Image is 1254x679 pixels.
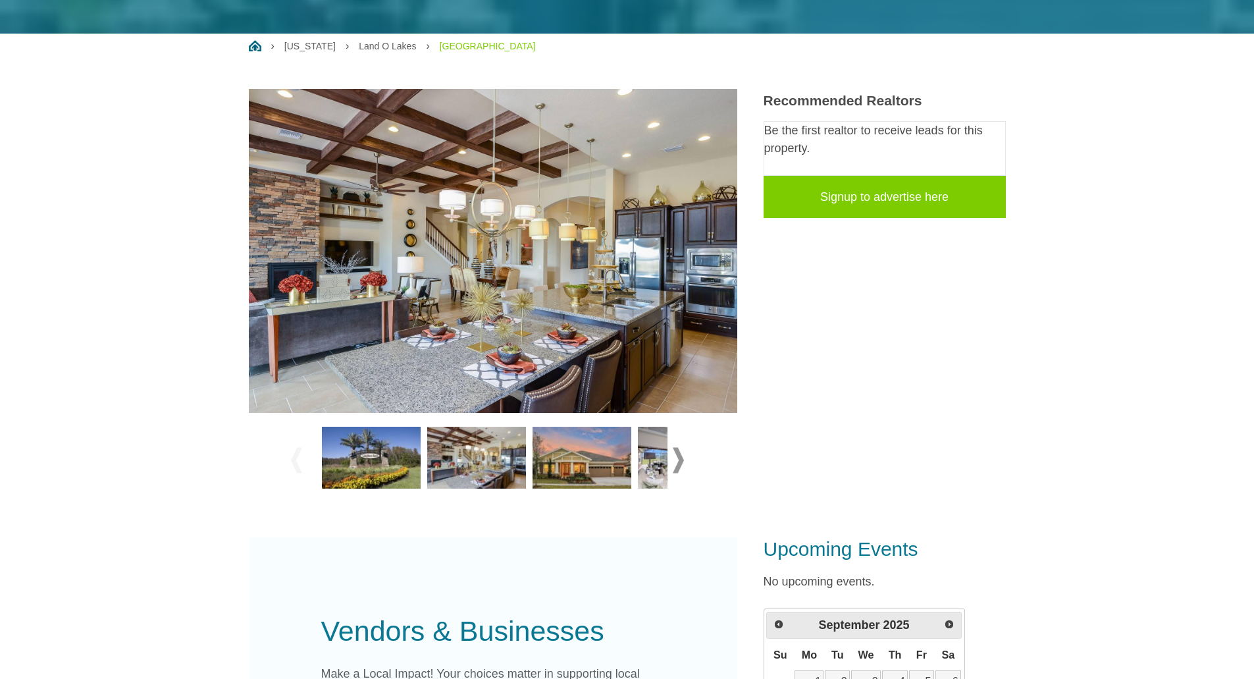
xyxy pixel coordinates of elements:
[768,614,789,635] a: Prev
[764,537,1006,561] h3: Upcoming Events
[941,649,954,661] span: Saturday
[764,122,1005,157] p: Be the first realtor to receive leads for this property.
[440,41,536,51] a: [GEOGRAPHIC_DATA]
[764,92,1006,109] h3: Recommended Realtors
[764,573,1006,591] p: No upcoming events.
[773,649,787,661] span: Sunday
[831,649,844,661] span: Tuesday
[858,649,874,661] span: Wednesday
[284,41,336,51] a: [US_STATE]
[764,176,1006,218] a: Signup to advertise here
[883,618,910,632] span: 2025
[889,649,902,661] span: Thursday
[818,618,879,632] span: September
[773,619,784,630] span: Prev
[802,649,817,661] span: Monday
[916,649,927,661] span: Friday
[359,41,416,51] a: Land O Lakes
[321,610,665,653] div: Vendors & Businesses
[944,619,954,630] span: Next
[939,614,960,635] a: Next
